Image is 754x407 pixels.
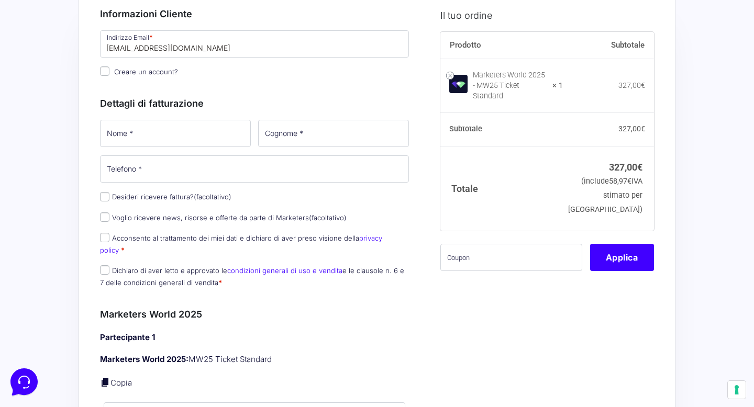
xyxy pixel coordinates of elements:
iframe: Customerly Messenger Launcher [8,366,40,398]
p: Home [31,325,49,335]
input: Voglio ricevere news, risorse e offerte da parte di Marketers(facoltativo) [100,212,109,222]
th: Totale [440,146,563,230]
input: Coupon [440,243,582,270]
span: (facoltativo) [194,193,231,201]
a: condizioni generali di uso e vendita [227,266,342,275]
a: Copia [110,378,132,388]
h3: Informazioni Cliente [100,7,409,21]
label: Desideri ricevere fattura? [100,193,231,201]
button: Messaggi [73,311,137,335]
img: dark [50,59,71,80]
bdi: 327,00 [618,81,645,89]
p: MW25 Ticket Standard [100,354,409,366]
h4: Partecipante 1 [100,332,409,344]
span: Creare un account? [114,67,178,76]
input: Telefono * [100,155,409,183]
a: Apri Centro Assistenza [112,130,193,138]
label: Voglio ricevere news, risorse e offerte da parte di Marketers [100,213,347,222]
span: Inizia una conversazione [68,94,154,103]
input: Indirizzo Email * [100,30,409,58]
button: Inizia una conversazione [17,88,193,109]
p: Aiuto [161,325,176,335]
input: Desideri ricevere fattura?(facoltativo) [100,192,109,201]
th: Subtotale [440,112,563,146]
bdi: 327,00 [609,161,642,172]
p: Messaggi [91,325,119,335]
span: € [641,81,645,89]
span: € [641,125,645,133]
h3: Il tuo ordine [440,8,654,22]
button: Applica [590,243,654,270]
img: dark [17,59,38,80]
h2: Ciao da Marketers 👋 [8,8,176,25]
strong: Marketers World 2025: [100,354,188,364]
img: Marketers World 2025 - MW25 Ticket Standard [449,75,468,93]
h3: Dettagli di fatturazione [100,96,409,110]
button: Le tue preferenze relative al consenso per le tecnologie di tracciamento [728,381,746,399]
a: Copia i dettagli dell'acquirente [100,377,110,388]
bdi: 327,00 [618,125,645,133]
th: Prodotto [440,31,563,59]
input: Cognome * [258,120,409,147]
input: Cerca un articolo... [24,152,171,163]
span: Le tue conversazioni [17,42,89,50]
span: € [627,177,631,186]
small: (include IVA stimato per [GEOGRAPHIC_DATA]) [568,177,642,214]
input: Creare un account? [100,66,109,76]
th: Subtotale [563,31,654,59]
label: Acconsento al trattamento dei miei dati e dichiaro di aver preso visione della [100,234,382,254]
h3: Marketers World 2025 [100,307,409,321]
strong: × 1 [552,80,563,91]
span: (facoltativo) [309,213,347,222]
span: Trova una risposta [17,130,82,138]
img: dark [34,59,54,80]
input: Acconsento al trattamento dei miei dati e dichiaro di aver preso visione dellaprivacy policy [100,233,109,242]
div: Marketers World 2025 - MW25 Ticket Standard [473,70,546,101]
button: Home [8,311,73,335]
span: € [637,161,642,172]
span: 58,97 [609,177,631,186]
button: Aiuto [137,311,201,335]
input: Nome * [100,120,251,147]
input: Dichiaro di aver letto e approvato lecondizioni generali di uso e venditae le clausole n. 6 e 7 d... [100,265,109,275]
label: Dichiaro di aver letto e approvato le e le clausole n. 6 e 7 delle condizioni generali di vendita [100,266,404,287]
